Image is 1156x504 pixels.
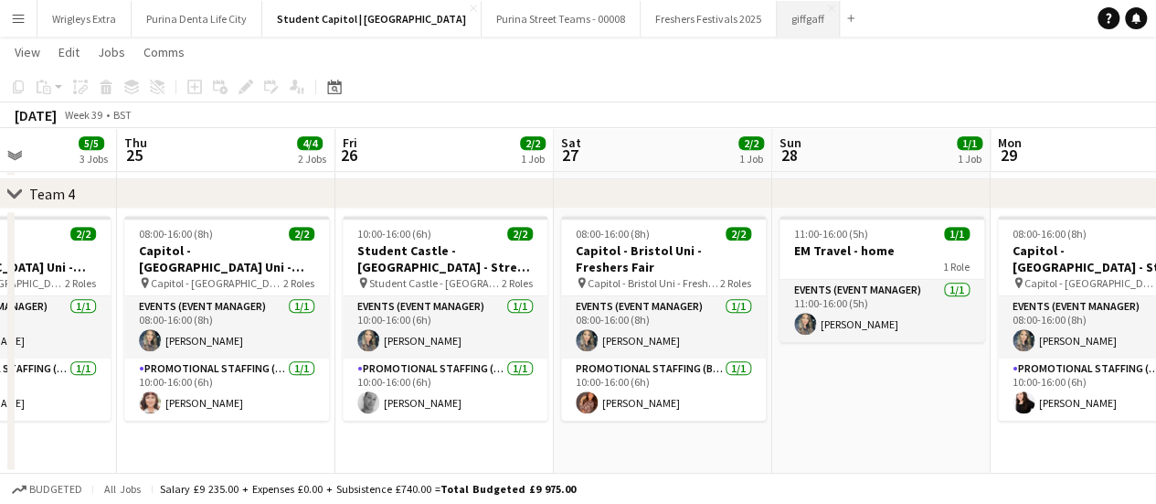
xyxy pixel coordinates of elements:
[561,359,766,421] app-card-role: Promotional Staffing (Brand Ambassadors)1/110:00-16:00 (6h)[PERSON_NAME]
[777,1,840,37] button: giffgaff
[283,276,314,290] span: 2 Roles
[558,145,581,166] span: 27
[777,145,801,166] span: 28
[60,108,106,122] span: Week 39
[340,145,357,166] span: 26
[297,136,323,150] span: 4/4
[520,136,546,150] span: 2/2
[561,296,766,359] app-card-role: Events (Event Manager)1/108:00-16:00 (8h)[PERSON_NAME]
[29,483,82,496] span: Budgeted
[343,296,547,359] app-card-role: Events (Event Manager)1/110:00-16:00 (6h)[PERSON_NAME]
[151,276,283,290] span: Capitol - [GEOGRAPHIC_DATA] Uni - Freshers Fair
[80,152,108,166] div: 3 Jobs
[122,145,147,166] span: 25
[561,216,766,421] app-job-card: 08:00-16:00 (8h)2/2Capitol - Bristol Uni - Freshers Fair Capitol - Bristol Uni - Freshers Fair2 R...
[507,227,533,241] span: 2/2
[136,40,192,64] a: Comms
[521,152,545,166] div: 1 Job
[739,152,763,166] div: 1 Job
[124,242,329,275] h3: Capitol - [GEOGRAPHIC_DATA] Uni - Freshers Fair
[482,1,641,37] button: Purina Street Teams - 00008
[132,1,262,37] button: Purina Denta Life City
[98,44,125,60] span: Jobs
[139,227,213,241] span: 08:00-16:00 (8h)
[1013,227,1087,241] span: 08:00-16:00 (8h)
[101,482,144,496] span: All jobs
[65,276,96,290] span: 2 Roles
[780,134,801,151] span: Sun
[357,227,431,241] span: 10:00-16:00 (6h)
[143,44,185,60] span: Comms
[588,276,720,290] span: Capitol - Bristol Uni - Freshers Fair
[15,106,57,124] div: [DATE]
[780,280,984,342] app-card-role: Events (Event Manager)1/111:00-16:00 (5h)[PERSON_NAME]
[943,260,970,273] span: 1 Role
[79,136,104,150] span: 5/5
[7,40,48,64] a: View
[70,227,96,241] span: 2/2
[343,216,547,421] app-job-card: 10:00-16:00 (6h)2/2Student Castle - [GEOGRAPHIC_DATA] - Street Team Student Castle - [GEOGRAPHIC_...
[124,296,329,359] app-card-role: Events (Event Manager)1/108:00-16:00 (8h)[PERSON_NAME]
[262,1,482,37] button: Student Capitol | [GEOGRAPHIC_DATA]
[343,359,547,421] app-card-role: Promotional Staffing (Brand Ambassadors)1/110:00-16:00 (6h)[PERSON_NAME]
[289,227,314,241] span: 2/2
[369,276,502,290] span: Student Castle - [GEOGRAPHIC_DATA] - Street Team
[720,276,751,290] span: 2 Roles
[958,152,981,166] div: 1 Job
[343,242,547,275] h3: Student Castle - [GEOGRAPHIC_DATA] - Street Team
[124,359,329,421] app-card-role: Promotional Staffing (Brand Ambassadors)1/110:00-16:00 (6h)[PERSON_NAME]
[124,216,329,421] app-job-card: 08:00-16:00 (8h)2/2Capitol - [GEOGRAPHIC_DATA] Uni - Freshers Fair Capitol - [GEOGRAPHIC_DATA] Un...
[29,185,75,203] div: Team 4
[561,242,766,275] h3: Capitol - Bristol Uni - Freshers Fair
[944,227,970,241] span: 1/1
[160,482,576,496] div: Salary £9 235.00 + Expenses £0.00 + Subsistence £740.00 =
[15,44,40,60] span: View
[995,145,1022,166] span: 29
[9,479,85,499] button: Budgeted
[726,227,751,241] span: 2/2
[440,482,576,496] span: Total Budgeted £9 975.00
[51,40,87,64] a: Edit
[780,216,984,342] app-job-card: 11:00-16:00 (5h)1/1EM Travel - home1 RoleEvents (Event Manager)1/111:00-16:00 (5h)[PERSON_NAME]
[58,44,80,60] span: Edit
[37,1,132,37] button: Wrigleys Extra
[576,227,650,241] span: 08:00-16:00 (8h)
[738,136,764,150] span: 2/2
[998,134,1022,151] span: Mon
[90,40,133,64] a: Jobs
[124,134,147,151] span: Thu
[794,227,868,241] span: 11:00-16:00 (5h)
[957,136,982,150] span: 1/1
[113,108,132,122] div: BST
[780,242,984,259] h3: EM Travel - home
[343,134,357,151] span: Fri
[561,134,581,151] span: Sat
[502,276,533,290] span: 2 Roles
[298,152,326,166] div: 2 Jobs
[641,1,777,37] button: Freshers Festivals 2025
